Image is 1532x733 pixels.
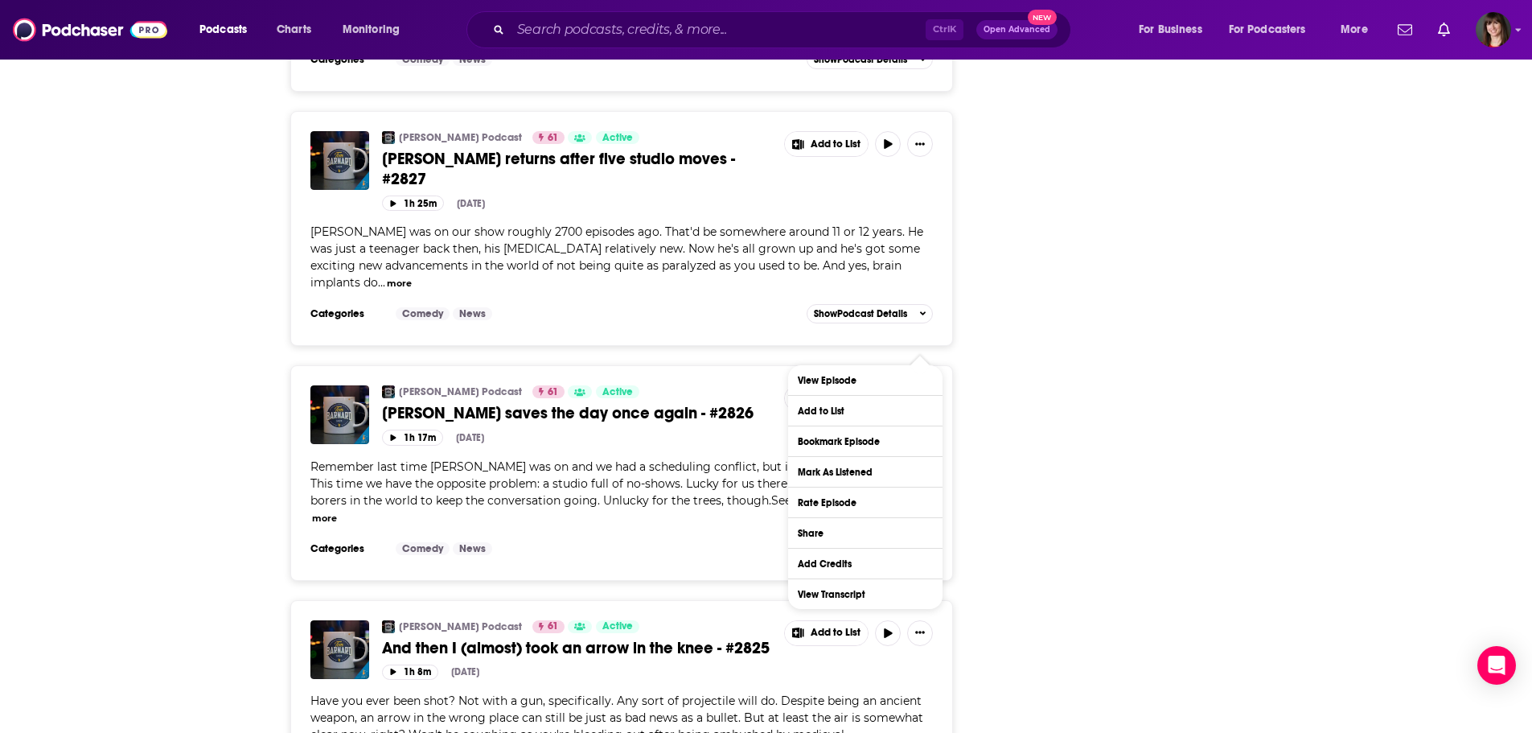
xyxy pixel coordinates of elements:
a: View Transcript [788,579,943,609]
span: Remember last time [PERSON_NAME] was on and we had a scheduling conflict, but it ended up going w... [310,459,927,508]
button: 1h 8m [382,665,438,680]
button: Open AdvancedNew [976,20,1058,39]
button: more [312,512,337,525]
span: Charts [277,19,311,41]
button: Show More Button [907,620,933,646]
a: Active [596,620,639,633]
span: Active [602,385,633,401]
span: 61 [548,130,558,146]
span: And then I (almost) took an arrow in the knee - #2825 [382,638,770,658]
a: 61 [532,131,565,144]
button: Add to List [788,396,943,426]
a: Show notifications dropdown [1431,16,1456,43]
button: ShowPodcast Details [807,304,934,323]
a: News [453,53,492,66]
button: Share [788,518,943,548]
button: Show More Button [785,621,869,645]
h3: Categories [310,542,383,555]
a: [PERSON_NAME] Podcast [399,385,522,398]
span: More [1341,19,1368,41]
a: [PERSON_NAME] returns after five studio moves - #2827 [382,149,773,189]
button: Add Credits [788,549,943,579]
button: Show More Button [785,132,869,156]
a: And then I (almost) took an arrow in the knee - #2825 [382,638,773,658]
a: [PERSON_NAME] Podcast [399,131,522,144]
img: Tom Barnard Podcast [382,620,395,633]
a: Comedy [396,307,450,320]
button: open menu [188,17,268,43]
button: open menu [1329,17,1388,43]
button: Mark As Listened [788,457,943,487]
a: Comedy [396,53,450,66]
a: 61 [532,385,565,398]
span: Active [602,130,633,146]
img: User Profile [1476,12,1511,47]
img: Tom Barnard Podcast [382,131,395,144]
button: more [387,277,412,290]
div: [DATE] [457,198,485,209]
a: Charts [266,17,321,43]
img: Jack Jablonski returns after five studio moves - #2827 [310,131,369,190]
span: Podcasts [199,19,247,41]
a: Active [596,131,639,144]
button: 1h 17m [382,430,443,445]
img: Kenny Anderson saves the day once again - #2826 [310,385,369,444]
a: [PERSON_NAME] saves the day once again - #2826 [382,403,773,423]
a: News [453,307,492,320]
button: open menu [331,17,421,43]
div: [DATE] [456,432,484,443]
a: [PERSON_NAME] Podcast [399,620,522,633]
h3: Categories [310,53,383,66]
button: ShowPodcast Details [807,50,934,69]
span: Active [602,619,633,635]
button: open menu [1127,17,1222,43]
span: Add to List [811,627,860,639]
span: [PERSON_NAME] returns after five studio moves - #2827 [382,149,735,189]
span: Show Podcast Details [814,54,907,65]
div: Search podcasts, credits, & more... [482,11,1086,48]
span: Open Advanced [984,26,1050,34]
span: [PERSON_NAME] was on our show roughly 2700 episodes ago. That'd be somewhere around 11 or 12 year... [310,224,923,290]
span: Monitoring [343,19,400,41]
button: 1h 25m [382,196,444,211]
button: Rate Episode [788,488,943,517]
span: ... [378,275,385,290]
input: Search podcasts, credits, & more... [511,17,926,43]
img: Tom Barnard Podcast [382,385,395,398]
span: For Business [1139,19,1202,41]
img: Podchaser - Follow, Share and Rate Podcasts [13,14,167,45]
a: 61 [532,620,565,633]
div: [DATE] [451,666,479,677]
a: Show notifications dropdown [1391,16,1419,43]
a: Active [596,385,639,398]
span: [PERSON_NAME] saves the day once again - #2826 [382,403,754,423]
span: Ctrl K [926,19,963,40]
a: News [453,542,492,555]
span: New [1028,10,1057,25]
span: Add to List [811,138,860,150]
img: And then I (almost) took an arrow in the knee - #2825 [310,620,369,679]
button: Show More Button [907,131,933,157]
div: Open Intercom Messenger [1477,646,1516,685]
span: For Podcasters [1229,19,1306,41]
button: Show profile menu [1476,12,1511,47]
span: 61 [548,619,558,635]
a: Comedy [396,542,450,555]
a: View Episode [788,365,943,395]
button: Bookmark Episode [788,426,943,456]
button: open menu [1218,17,1329,43]
span: Show Podcast Details [814,308,907,319]
h3: Categories [310,307,383,320]
span: 61 [548,385,558,401]
span: Logged in as AKChaney [1476,12,1511,47]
